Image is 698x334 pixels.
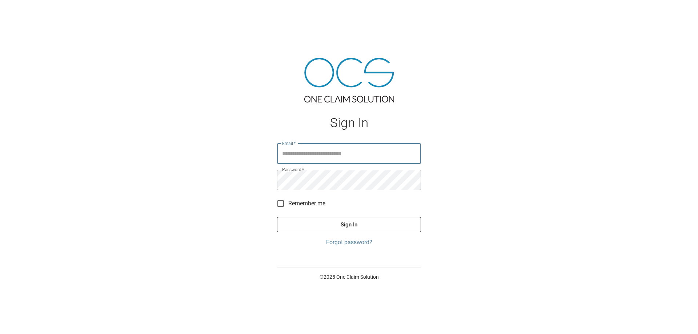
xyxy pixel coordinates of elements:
button: Sign In [277,217,421,232]
p: © 2025 One Claim Solution [277,273,421,281]
a: Forgot password? [277,238,421,247]
h1: Sign In [277,116,421,130]
label: Password [282,166,304,173]
img: ocs-logo-white-transparent.png [9,4,38,19]
label: Email [282,140,296,146]
img: ocs-logo-tra.png [304,58,394,102]
span: Remember me [288,199,325,208]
